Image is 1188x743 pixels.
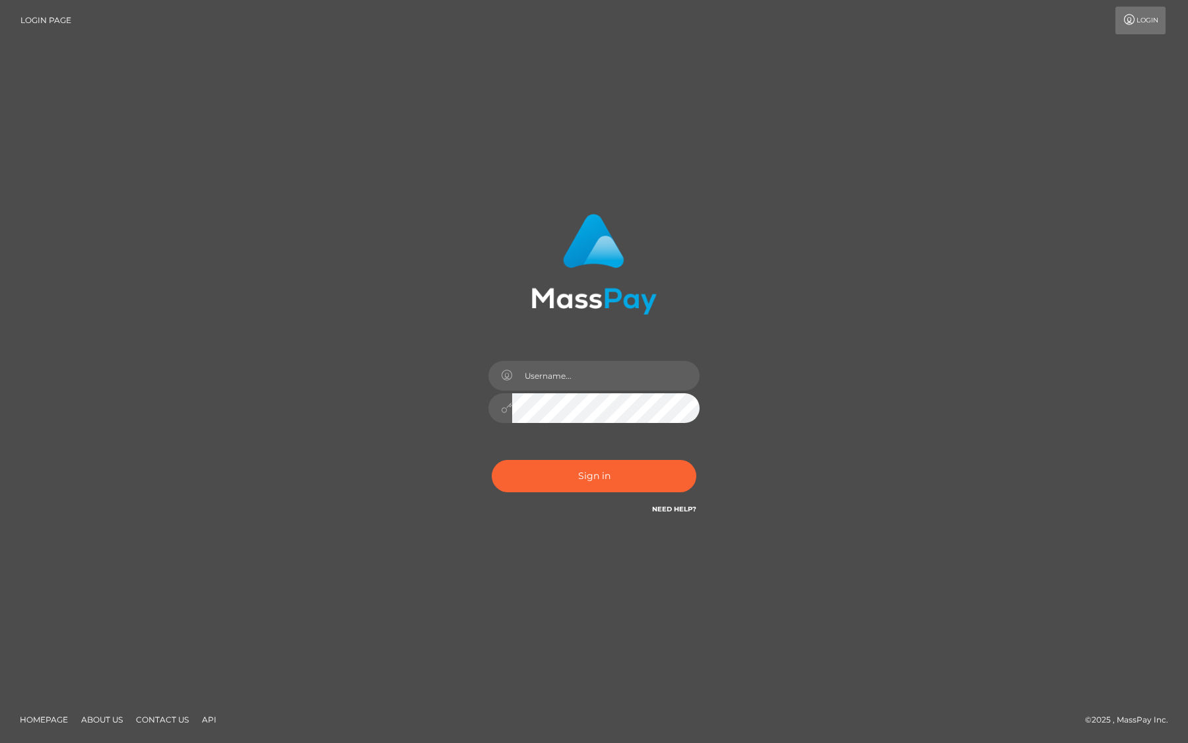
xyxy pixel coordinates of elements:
[197,709,222,730] a: API
[1085,713,1178,727] div: © 2025 , MassPay Inc.
[20,7,71,34] a: Login Page
[15,709,73,730] a: Homepage
[492,460,696,492] button: Sign in
[76,709,128,730] a: About Us
[1115,7,1166,34] a: Login
[512,361,700,391] input: Username...
[531,214,657,315] img: MassPay Login
[652,505,696,513] a: Need Help?
[131,709,194,730] a: Contact Us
